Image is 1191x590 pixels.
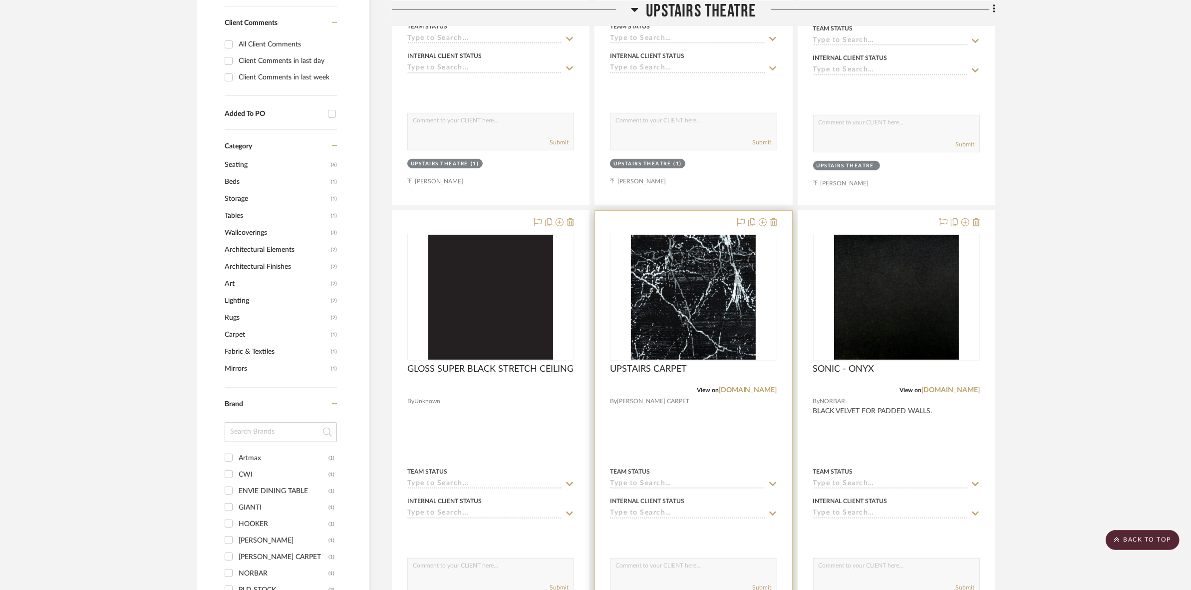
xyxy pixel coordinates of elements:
span: Mirrors [225,360,328,377]
scroll-to-top-button: BACK TO TOP [1106,530,1180,550]
div: Team Status [407,467,447,476]
div: Team Status [813,467,853,476]
div: CWI [239,467,328,483]
span: (2) [331,259,337,275]
div: (1) [328,483,334,499]
div: UPSTAIRS THEATRE [613,160,671,168]
span: (1) [331,174,337,190]
span: Lighting [225,292,328,309]
span: (2) [331,310,337,326]
input: Type to Search… [813,66,968,75]
div: Added To PO [225,110,323,118]
span: Brand [225,401,243,408]
div: Internal Client Status [813,53,888,62]
div: Internal Client Status [610,51,684,60]
div: All Client Comments [239,36,334,52]
div: (1) [328,450,334,466]
div: (1) [328,516,334,532]
span: [PERSON_NAME] CARPET [617,397,689,406]
div: 0 [408,234,574,360]
span: (2) [331,242,337,258]
div: [PERSON_NAME] CARPET [239,549,328,565]
span: NORBAR [820,397,846,406]
div: 0 [610,234,776,360]
div: [PERSON_NAME] [239,533,328,549]
div: Internal Client Status [407,497,482,506]
a: [DOMAIN_NAME] [921,387,980,394]
img: UPSTAIRS CARPET [631,235,756,360]
div: Internal Client Status [407,51,482,60]
img: GLOSS SUPER BLACK STRETCH CEILING [428,235,553,360]
span: Seating [225,156,328,173]
div: UPSTAIRS THEATRE [411,160,468,168]
input: Type to Search… [610,509,765,519]
div: Client Comments in last day [239,53,334,69]
span: Fabric & Textiles [225,343,328,360]
input: Type to Search… [407,480,562,489]
div: Team Status [610,467,650,476]
span: Beds [225,173,328,190]
span: (1) [331,208,337,224]
span: (2) [331,293,337,309]
span: (3) [331,225,337,241]
span: Tables [225,207,328,224]
span: By [407,397,414,406]
div: (1) [328,549,334,565]
span: Rugs [225,309,328,326]
button: Submit [550,138,569,147]
span: Carpet [225,326,328,343]
div: Internal Client Status [610,497,684,506]
input: Type to Search… [407,64,562,73]
span: (1) [331,344,337,360]
span: (1) [331,361,337,377]
div: (1) [328,467,334,483]
span: (6) [331,157,337,173]
button: Submit [753,138,772,147]
div: (1) [328,500,334,516]
input: Type to Search… [813,480,968,489]
span: By [813,397,820,406]
input: Search Brands [225,422,337,442]
span: Client Comments [225,19,278,26]
div: UPSTAIRS THEATRE [817,162,874,170]
span: (1) [331,327,337,343]
div: HOOKER [239,516,328,532]
span: Art [225,275,328,292]
span: SONIC - ONYX [813,364,875,375]
input: Type to Search… [610,34,765,44]
div: Team Status [610,22,650,31]
a: [DOMAIN_NAME] [719,387,777,394]
div: Team Status [407,22,447,31]
div: (1) [328,566,334,582]
div: GIANTI [239,500,328,516]
button: Submit [955,140,974,149]
div: (1) [471,160,479,168]
span: Unknown [414,397,440,406]
span: GLOSS SUPER BLACK STRETCH CEILING [407,364,574,375]
div: (1) [673,160,682,168]
span: UPSTAIRS CARPET [610,364,687,375]
div: Internal Client Status [813,497,888,506]
div: NORBAR [239,566,328,582]
div: (1) [328,533,334,549]
span: By [610,397,617,406]
div: Client Comments in last week [239,69,334,85]
div: ENVIE DINING TABLE [239,483,328,499]
span: View on [697,387,719,393]
span: Architectural Finishes [225,258,328,275]
input: Type to Search… [813,509,968,519]
span: Wallcoverings [225,224,328,241]
div: Team Status [813,24,853,33]
img: SONIC - ONYX [834,235,959,360]
input: Type to Search… [407,509,562,519]
span: View on [899,387,921,393]
span: (2) [331,276,337,292]
div: Artmax [239,450,328,466]
span: Architectural Elements [225,241,328,258]
input: Type to Search… [813,36,968,46]
div: 0 [814,234,979,360]
span: Storage [225,190,328,207]
input: Type to Search… [610,480,765,489]
input: Type to Search… [407,34,562,44]
input: Type to Search… [610,64,765,73]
